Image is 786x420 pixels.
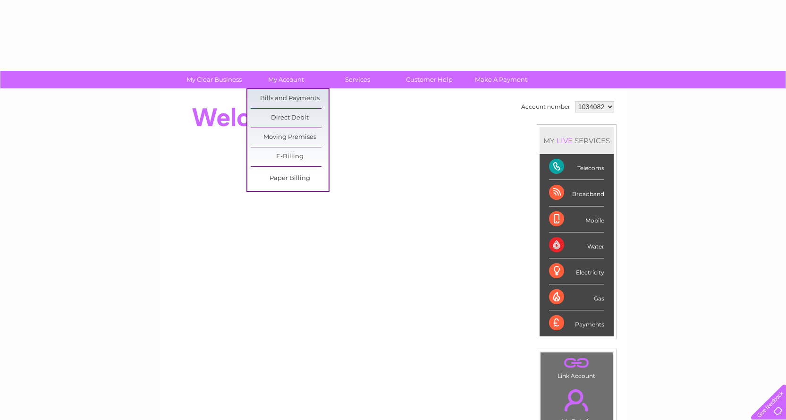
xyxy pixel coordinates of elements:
div: LIVE [555,136,575,145]
div: MY SERVICES [540,127,614,154]
a: Make A Payment [462,71,540,88]
div: Broadband [549,180,604,206]
div: Telecoms [549,154,604,180]
div: Payments [549,310,604,336]
a: . [543,384,610,417]
a: My Account [247,71,325,88]
div: Mobile [549,206,604,232]
td: Link Account [540,352,613,382]
td: Account number [519,99,573,115]
a: Moving Premises [251,128,329,147]
div: Water [549,232,604,258]
div: Electricity [549,258,604,284]
a: Bills and Payments [251,89,329,108]
a: My Clear Business [175,71,253,88]
a: E-Billing [251,147,329,166]
a: . [543,355,610,371]
div: Gas [549,284,604,310]
a: Services [319,71,397,88]
a: Customer Help [390,71,468,88]
a: Paper Billing [251,169,329,188]
a: Direct Debit [251,109,329,128]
